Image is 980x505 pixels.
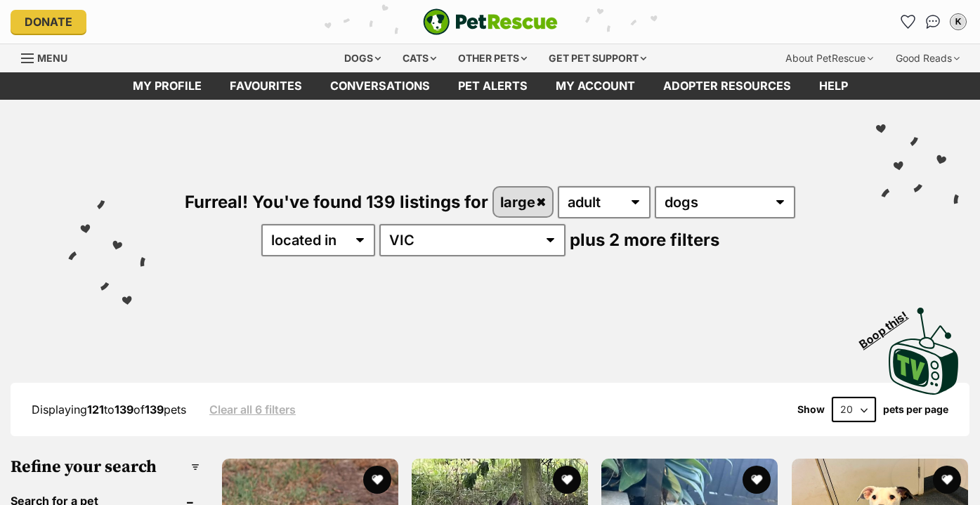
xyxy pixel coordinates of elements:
div: Good Reads [886,44,969,72]
a: My account [542,72,649,100]
strong: 139 [145,402,164,417]
div: K [951,15,965,29]
span: Menu [37,52,67,64]
div: Cats [393,44,446,72]
span: Furreal! You've found 139 listings for [185,192,488,212]
a: Menu [21,44,77,70]
a: Clear all 6 filters [209,403,296,416]
a: Conversations [922,11,944,33]
img: logo-e224e6f780fb5917bec1dbf3a21bbac754714ae5b6737aabdf751b685950b380.svg [423,8,558,35]
strong: 139 [115,402,133,417]
img: PetRescue TV logo [889,308,959,395]
span: Boop this! [857,300,922,350]
a: Favourites [216,72,316,100]
a: Pet alerts [444,72,542,100]
a: Help [805,72,862,100]
button: favourite [363,466,391,494]
a: PetRescue [423,8,558,35]
span: plus 2 more filters [570,230,719,250]
iframe: Help Scout Beacon - Open [891,456,966,498]
h3: Refine your search [11,457,200,477]
img: chat-41dd97257d64d25036548639549fe6c8038ab92f7586957e7f3b1b290dea8141.svg [926,15,941,29]
button: favourite [553,466,581,494]
a: My profile [119,72,216,100]
span: Displaying to of pets [32,402,186,417]
a: Favourites [896,11,919,33]
a: large [494,188,553,216]
ul: Account quick links [896,11,969,33]
a: conversations [316,72,444,100]
button: My account [947,11,969,33]
div: Dogs [334,44,391,72]
a: Adopter resources [649,72,805,100]
strong: 121 [87,402,104,417]
div: Get pet support [539,44,656,72]
div: Other pets [448,44,537,72]
a: Boop this! [889,295,959,398]
button: favourite [743,466,771,494]
label: pets per page [883,404,948,415]
span: Show [797,404,825,415]
div: About PetRescue [776,44,883,72]
a: Donate [11,10,86,34]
